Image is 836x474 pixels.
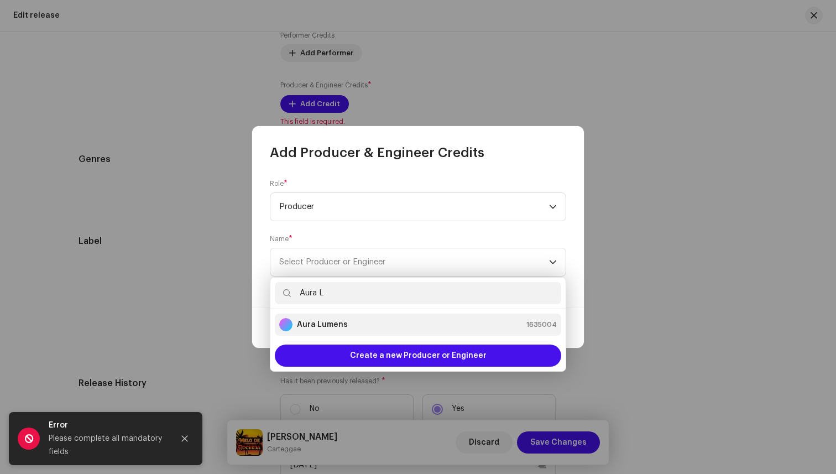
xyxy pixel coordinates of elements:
[270,309,566,340] ul: Option List
[350,345,487,367] span: Create a new Producer or Engineer
[49,419,165,432] div: Error
[549,193,557,221] div: dropdown trigger
[279,248,549,276] span: Select Producer or Engineer
[275,314,561,336] li: Aura Lumens
[297,319,348,330] strong: Aura Lumens
[279,258,385,266] span: Select Producer or Engineer
[270,235,292,243] label: Name
[174,428,196,450] button: Close
[270,144,484,162] span: Add Producer & Engineer Credits
[526,319,557,330] span: 1635004
[270,179,288,188] label: Role
[549,248,557,276] div: dropdown trigger
[279,193,549,221] span: Producer
[49,432,165,459] div: Please complete all mandatory fields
